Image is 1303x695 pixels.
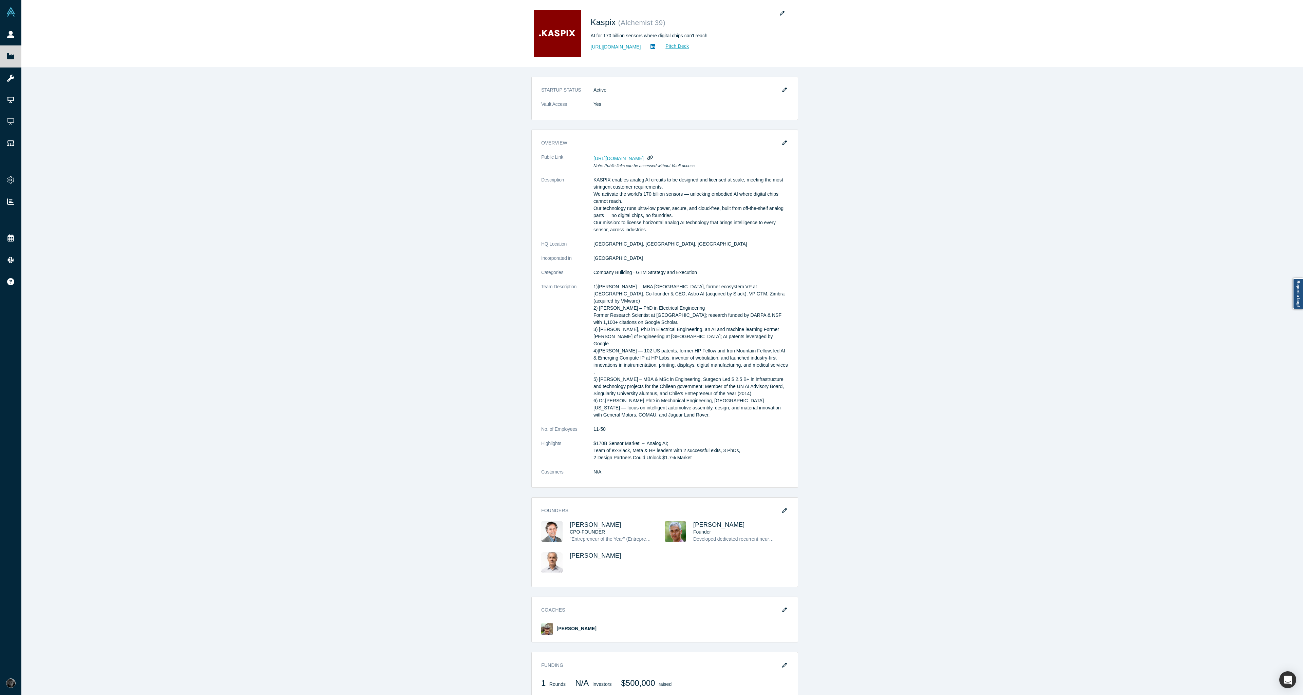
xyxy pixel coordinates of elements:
[593,156,644,161] span: [URL][DOMAIN_NAME]
[541,678,546,688] span: 1
[593,86,788,94] dd: Active
[570,552,621,559] a: [PERSON_NAME]
[541,269,593,283] dt: Categories
[541,283,593,426] dt: Team Description
[541,623,553,635] img: Ian Bergman
[591,43,641,51] a: [URL][DOMAIN_NAME]
[541,606,779,614] h3: Coaches
[541,154,563,161] span: Public Link
[6,7,16,17] img: Alchemist Vault Logo
[591,18,618,27] span: Kaspix
[693,529,711,535] span: Founder
[593,163,696,168] em: Note: Public links can be accessed without Vault access.
[593,283,788,419] p: 1)[PERSON_NAME] —MBA [GEOGRAPHIC_DATA], former ecosystem VP at [GEOGRAPHIC_DATA]. Co-founder & CE...
[621,678,672,693] div: raised
[541,426,593,440] dt: No. of Employees
[541,240,593,255] dt: HQ Location
[575,678,611,693] div: Investors
[593,255,788,262] dd: [GEOGRAPHIC_DATA]
[693,536,1201,542] span: Developed dedicated recurrent neural network architectures that do not use backpropagation, and a...
[593,426,788,433] dd: 11-50
[1293,278,1303,309] a: Report a bug!
[593,176,788,233] p: KASPIX enables analog AI circuits to be designed and licensed at scale, meeting the most stringen...
[593,101,788,108] dd: Yes
[541,101,593,115] dt: Vault Access
[593,468,788,476] dd: N/A
[658,42,689,50] a: Pitch Deck
[541,139,779,147] h3: overview
[6,678,16,688] img: Rami Chousein's Account
[541,255,593,269] dt: Incorporated in
[665,521,686,542] img: Pablo Zegers's Profile Image
[541,468,593,483] dt: Customers
[541,552,563,573] img: Eduardo Izquierdo's Profile Image
[575,678,589,688] span: N/A
[541,521,563,542] img: Andres Valdivieso's Profile Image
[541,440,593,468] dt: Highlights
[593,240,788,248] dd: [GEOGRAPHIC_DATA], [GEOGRAPHIC_DATA], [GEOGRAPHIC_DATA]
[534,10,581,57] img: Kaspix's Logo
[541,176,593,240] dt: Description
[621,678,655,688] span: $500,000
[570,529,605,535] span: CPO-FOUNDER
[541,86,593,101] dt: STARTUP STATUS
[593,440,788,461] p: $170B Sensor Market → Analog AI; Team of ex-Slack, Meta & HP leaders with 2 successful exits, 3 P...
[693,521,745,528] a: [PERSON_NAME]
[541,678,566,693] div: Rounds
[541,507,779,514] h3: Founders
[591,32,781,39] div: AI for 170 billion sensors where digital chips can't reach
[557,626,597,631] a: [PERSON_NAME]
[570,521,621,528] a: [PERSON_NAME]
[541,662,779,669] h3: Funding
[593,270,697,275] span: Company Building · GTM Strategy and Execution
[618,19,665,26] small: ( Alchemist 39 )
